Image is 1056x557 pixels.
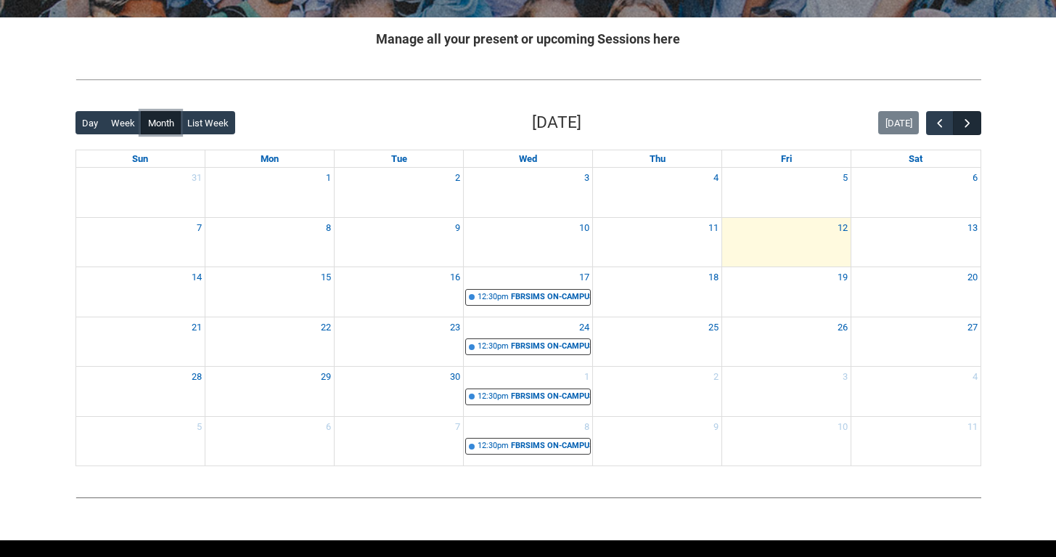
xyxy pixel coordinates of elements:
[464,168,593,217] td: Go to September 3, 2025
[318,317,334,338] a: Go to September 22, 2025
[452,218,463,238] a: Go to September 9, 2025
[926,111,954,135] button: Previous Month
[104,111,142,134] button: Week
[76,267,205,317] td: Go to September 14, 2025
[205,267,335,317] td: Go to September 15, 2025
[323,417,334,437] a: Go to October 6, 2025
[478,440,509,452] div: 12:30pm
[76,416,205,465] td: Go to October 5, 2025
[711,168,721,188] a: Go to September 4, 2025
[180,111,235,134] button: List Week
[335,317,464,367] td: Go to September 23, 2025
[447,317,463,338] a: Go to September 23, 2025
[576,267,592,288] a: Go to September 17, 2025
[593,168,722,217] td: Go to September 4, 2025
[878,111,919,134] button: [DATE]
[318,267,334,288] a: Go to September 15, 2025
[189,267,205,288] a: Go to September 14, 2025
[75,111,105,134] button: Day
[593,416,722,465] td: Go to October 9, 2025
[335,168,464,217] td: Go to September 2, 2025
[970,168,981,188] a: Go to September 6, 2025
[711,417,721,437] a: Go to October 9, 2025
[970,367,981,387] a: Go to October 4, 2025
[75,72,981,87] img: REDU_GREY_LINE
[511,291,590,304] div: FBRSIMS ON-CAMPUS Fashion Styling and Image Making | Studio 3 ([PERSON_NAME] St.) (capacity x30pp...
[478,341,509,353] div: 12:30pm
[205,217,335,267] td: Go to September 8, 2025
[511,391,590,403] div: FBRSIMS ON-CAMPUS Fashion Styling and Image Making | Studio 3 ([PERSON_NAME] St.) (capacity x30pp...
[965,218,981,238] a: Go to September 13, 2025
[75,489,981,505] img: REDU_GREY_LINE
[76,217,205,267] td: Go to September 7, 2025
[318,367,334,387] a: Go to September 29, 2025
[76,168,205,217] td: Go to August 31, 2025
[851,168,981,217] td: Go to September 6, 2025
[593,267,722,317] td: Go to September 18, 2025
[722,168,851,217] td: Go to September 5, 2025
[464,317,593,367] td: Go to September 24, 2025
[647,150,668,168] a: Thursday
[778,150,795,168] a: Friday
[851,217,981,267] td: Go to September 13, 2025
[851,416,981,465] td: Go to October 11, 2025
[189,317,205,338] a: Go to September 21, 2025
[840,367,851,387] a: Go to October 3, 2025
[851,367,981,417] td: Go to October 4, 2025
[258,150,282,168] a: Monday
[335,267,464,317] td: Go to September 16, 2025
[335,416,464,465] td: Go to October 7, 2025
[194,417,205,437] a: Go to October 5, 2025
[722,367,851,417] td: Go to October 3, 2025
[835,317,851,338] a: Go to September 26, 2025
[205,168,335,217] td: Go to September 1, 2025
[576,317,592,338] a: Go to September 24, 2025
[581,168,592,188] a: Go to September 3, 2025
[722,416,851,465] td: Go to October 10, 2025
[722,267,851,317] td: Go to September 19, 2025
[447,267,463,288] a: Go to September 16, 2025
[464,217,593,267] td: Go to September 10, 2025
[205,416,335,465] td: Go to October 6, 2025
[452,168,463,188] a: Go to September 2, 2025
[478,291,509,304] div: 12:30pm
[953,111,981,135] button: Next Month
[581,367,592,387] a: Go to October 1, 2025
[75,29,981,49] h2: Manage all your present or upcoming Sessions here
[965,267,981,288] a: Go to September 20, 2025
[335,217,464,267] td: Go to September 9, 2025
[840,168,851,188] a: Go to September 5, 2025
[464,367,593,417] td: Go to October 1, 2025
[464,416,593,465] td: Go to October 8, 2025
[323,218,334,238] a: Go to September 8, 2025
[593,317,722,367] td: Go to September 25, 2025
[835,267,851,288] a: Go to September 19, 2025
[129,150,151,168] a: Sunday
[205,317,335,367] td: Go to September 22, 2025
[965,317,981,338] a: Go to September 27, 2025
[705,317,721,338] a: Go to September 25, 2025
[478,391,509,403] div: 12:30pm
[464,267,593,317] td: Go to September 17, 2025
[452,417,463,437] a: Go to October 7, 2025
[205,367,335,417] td: Go to September 29, 2025
[532,110,581,135] h2: [DATE]
[835,218,851,238] a: Go to September 12, 2025
[511,341,590,353] div: FBRSIMS ON-CAMPUS Fashion Styling and Image Making | Studio 3 ([PERSON_NAME] St.) (capacity x30pp...
[189,367,205,387] a: Go to September 28, 2025
[516,150,540,168] a: Wednesday
[593,367,722,417] td: Go to October 2, 2025
[581,417,592,437] a: Go to October 8, 2025
[323,168,334,188] a: Go to September 1, 2025
[194,218,205,238] a: Go to September 7, 2025
[189,168,205,188] a: Go to August 31, 2025
[511,440,590,452] div: FBRSIMS ON-CAMPUS Fashion Styling and Image Making | Studio 3 ([PERSON_NAME] St.) (capacity x30pp...
[76,317,205,367] td: Go to September 21, 2025
[576,218,592,238] a: Go to September 10, 2025
[705,218,721,238] a: Go to September 11, 2025
[851,267,981,317] td: Go to September 20, 2025
[141,111,181,134] button: Month
[388,150,410,168] a: Tuesday
[906,150,925,168] a: Saturday
[835,417,851,437] a: Go to October 10, 2025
